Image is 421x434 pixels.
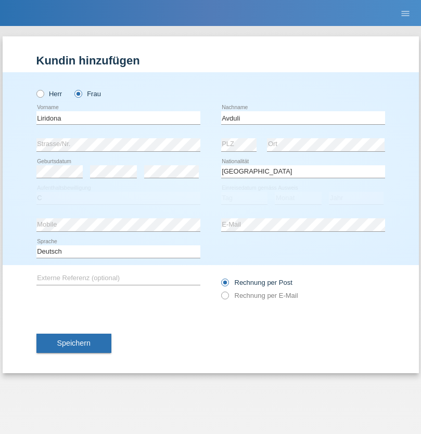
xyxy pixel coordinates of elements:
label: Frau [74,90,101,98]
h1: Kundin hinzufügen [36,54,385,67]
button: Speichern [36,334,111,353]
input: Rechnung per E-Mail [221,292,228,305]
label: Herr [36,90,62,98]
label: Rechnung per Post [221,279,292,286]
input: Rechnung per Post [221,279,228,292]
input: Herr [36,90,43,97]
i: menu [400,8,411,19]
label: Rechnung per E-Mail [221,292,298,299]
span: Speichern [57,339,91,347]
input: Frau [74,90,81,97]
a: menu [395,10,416,16]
